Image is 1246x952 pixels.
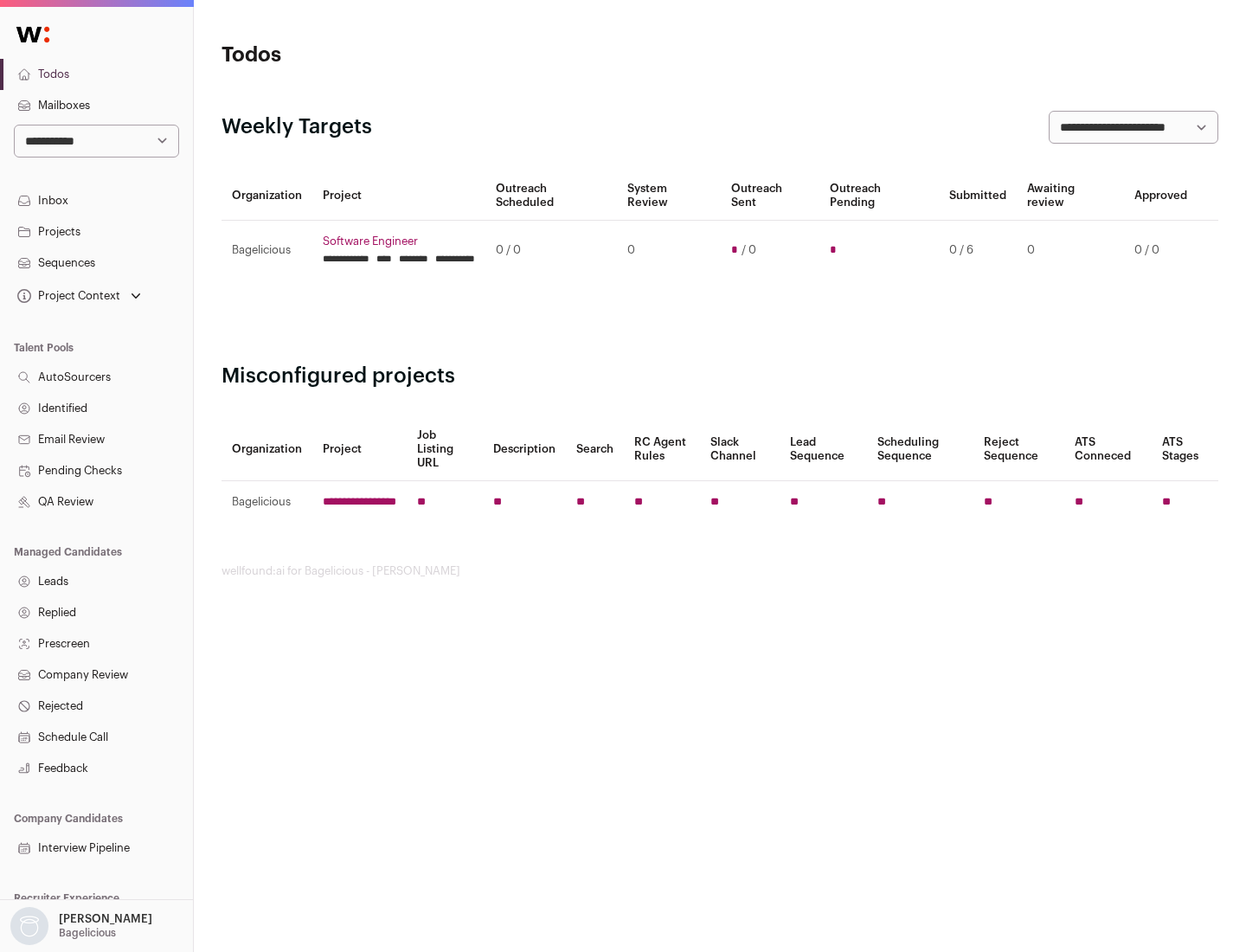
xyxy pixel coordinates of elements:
th: Reject Sequence [973,418,1065,481]
th: Scheduling Sequence [867,418,973,481]
th: Outreach Sent [721,171,820,221]
td: Bagelicious [222,221,312,280]
p: [PERSON_NAME] [59,912,152,926]
th: Submitted [939,171,1017,221]
th: Job Listing URL [407,418,483,481]
h1: Todos [222,42,554,69]
td: 0 / 0 [1124,221,1198,280]
footer: wellfound:ai for Bagelicious - [PERSON_NAME] [222,564,1218,578]
th: Search [566,418,624,481]
td: 0 / 0 [485,221,617,280]
th: Lead Sequence [780,418,867,481]
th: Awaiting review [1017,171,1124,221]
h2: Weekly Targets [222,113,372,141]
td: 0 [617,221,720,280]
th: System Review [617,171,720,221]
th: Organization [222,171,312,221]
button: Open dropdown [14,284,145,308]
th: Outreach Scheduled [485,171,617,221]
th: Slack Channel [700,418,780,481]
th: Outreach Pending [819,171,938,221]
div: Project Context [14,289,120,303]
th: ATS Conneced [1064,418,1151,481]
th: Description [483,418,566,481]
th: Organization [222,418,312,481]
td: 0 [1017,221,1124,280]
span: / 0 [742,243,756,257]
img: nopic.png [10,907,48,945]
button: Open dropdown [7,907,156,945]
th: Project [312,418,407,481]
img: Wellfound [7,17,59,52]
th: ATS Stages [1152,418,1218,481]
p: Bagelicious [59,926,116,940]
th: Project [312,171,485,221]
td: Bagelicious [222,481,312,524]
th: RC Agent Rules [624,418,699,481]
a: Software Engineer [323,235,475,248]
td: 0 / 6 [939,221,1017,280]
th: Approved [1124,171,1198,221]
h2: Misconfigured projects [222,363,1218,390]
